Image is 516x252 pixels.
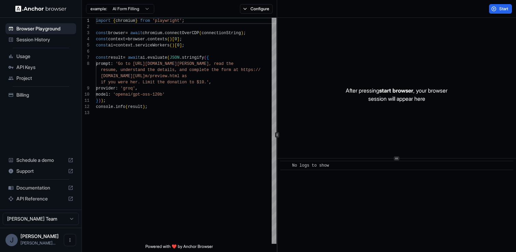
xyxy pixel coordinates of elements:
[5,62,76,73] div: API Keys
[116,43,133,48] span: context
[174,43,177,48] span: [
[135,43,170,48] span: serviceWorkers
[101,80,209,85] span: if you were her. Limit the donation to $10.'
[182,55,204,60] span: stringify
[125,31,128,36] span: =
[5,155,76,166] div: Schedule a demo
[135,18,138,23] span: }
[153,18,182,23] span: 'playwright'
[202,31,241,36] span: connectionString
[108,43,113,48] span: ai
[243,31,246,36] span: ;
[111,61,113,66] span: :
[224,68,260,72] span: orm at https://
[16,157,65,164] span: Schedule a demo
[170,37,172,42] span: )
[82,55,89,61] div: 7
[98,98,101,103] span: )
[101,98,103,103] span: )
[199,31,202,36] span: (
[5,166,76,177] div: Support
[180,43,182,48] span: ]
[96,43,108,48] span: const
[20,233,59,239] span: Jonathan Shemer
[108,37,125,42] span: context
[82,24,89,30] div: 2
[108,92,111,97] span: :
[101,74,145,79] span: [DOMAIN_NAME][URL]
[489,4,512,14] button: Start
[82,85,89,92] div: 9
[5,73,76,84] div: Project
[135,86,138,91] span: ,
[116,18,135,23] span: chromium
[15,5,67,12] img: Anchor Logo
[292,163,329,168] span: No logs to show
[147,37,167,42] span: contexts
[116,104,126,109] span: info
[108,55,123,60] span: result
[143,31,162,36] span: chromium
[219,61,233,66] span: ad the
[20,240,56,246] span: jonathan@ballerine.com
[145,55,147,60] span: .
[204,55,206,60] span: (
[5,89,76,100] div: Billing
[16,168,65,174] span: Support
[133,43,135,48] span: .
[182,18,184,23] span: ;
[5,193,76,204] div: API Reference
[96,55,108,60] span: const
[125,37,128,42] span: =
[5,34,76,45] div: Session History
[128,55,140,60] span: await
[284,162,287,169] span: ​
[172,37,174,42] span: [
[128,37,145,42] span: browser
[165,31,199,36] span: connectOverCDP
[170,55,180,60] span: JSON
[96,31,108,36] span: const
[162,31,164,36] span: .
[103,98,106,103] span: ;
[145,37,147,42] span: .
[209,80,211,85] span: ,
[96,98,98,103] span: }
[120,86,135,91] span: 'groq'
[96,37,108,42] span: const
[16,92,73,98] span: Billing
[177,37,180,42] span: ]
[182,43,184,48] span: ;
[82,18,89,24] div: 1
[108,31,125,36] span: browser
[113,92,164,97] span: 'openai/gpt-oss-120b'
[82,104,89,110] div: 12
[125,104,128,109] span: (
[346,86,447,103] p: After pressing , your browser session will appear here
[96,61,111,66] span: prompt
[145,74,187,79] span: m/preview.html as
[82,42,89,48] div: 5
[113,18,115,23] span: {
[116,61,219,66] span: 'Go to [URL][DOMAIN_NAME][PERSON_NAME], re
[16,36,73,43] span: Session History
[123,55,125,60] span: =
[82,30,89,36] div: 3
[116,86,118,91] span: :
[82,98,89,104] div: 11
[145,244,213,252] span: Powered with ❤️ by Anchor Browser
[82,36,89,42] div: 4
[96,104,113,109] span: console
[174,37,177,42] span: 0
[140,55,145,60] span: ai
[101,68,224,72] span: resume, understand the details, and complete the f
[96,18,111,23] span: import
[96,92,108,97] span: model
[172,43,174,48] span: )
[16,64,73,71] span: API Keys
[240,4,273,14] button: Configure
[499,6,509,12] span: Start
[16,25,73,32] span: Browser Playground
[167,37,170,42] span: (
[5,182,76,193] div: Documentation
